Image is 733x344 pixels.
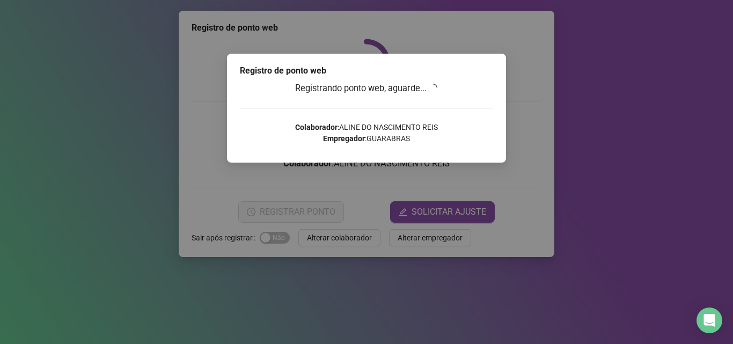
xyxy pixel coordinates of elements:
[295,123,338,131] strong: Colaborador
[240,64,493,77] div: Registro de ponto web
[240,82,493,96] h3: Registrando ponto web, aguarde...
[429,84,437,92] span: loading
[697,308,722,333] div: Open Intercom Messenger
[240,122,493,144] p: : ALINE DO NASCIMENTO REIS : GUARABRAS
[323,134,365,143] strong: Empregador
